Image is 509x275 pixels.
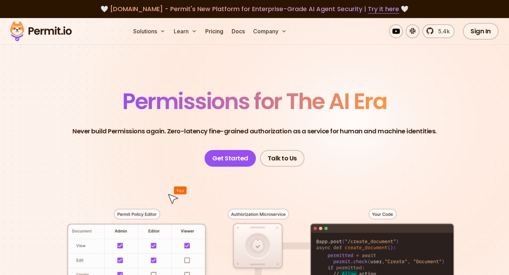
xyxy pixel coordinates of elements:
[368,5,399,14] a: Try it here
[130,24,168,38] button: Solutions
[17,4,492,14] div: 🤍 🤍
[122,86,387,117] span: Permissions for The AI Era
[434,27,450,35] span: 5.4k
[229,24,248,38] a: Docs
[250,24,290,38] button: Company
[260,150,304,167] a: Talk to Us
[463,23,499,40] a: Sign In
[72,126,437,136] p: Never build Permissions again. Zero-latency fine-grained authorization as a service for human and...
[171,24,200,38] button: Learn
[7,19,75,43] img: Permit logo
[110,5,399,13] span: [DOMAIN_NAME] - Permit's New Platform for Enterprise-Grade AI Agent Security |
[205,150,256,167] a: Get Started
[202,24,226,38] a: Pricing
[422,24,455,38] a: 5.4k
